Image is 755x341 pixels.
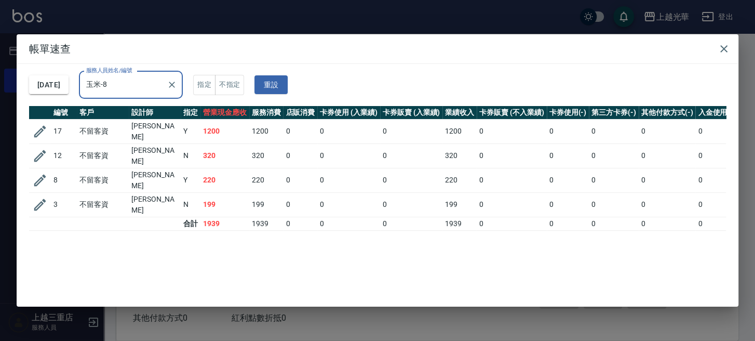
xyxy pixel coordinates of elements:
td: 0 [317,217,380,230]
td: 0 [589,192,639,217]
th: 業績收入 [442,106,477,120]
td: 不留客資 [77,192,129,217]
td: 0 [695,168,738,192]
label: 服務人員姓名/編號 [86,67,132,74]
td: Y [181,119,200,143]
td: 0 [477,119,546,143]
td: 0 [547,119,589,143]
td: 220 [249,168,284,192]
td: 199 [249,192,284,217]
td: 0 [547,217,589,230]
th: 其他付款方式(-) [639,106,696,120]
td: 17 [51,119,77,143]
button: Clear [165,77,179,92]
td: 0 [380,217,443,230]
th: 店販消費 [283,106,317,120]
th: 設計師 [129,106,181,120]
td: 不留客資 [77,168,129,192]
td: 0 [283,168,317,192]
td: [PERSON_NAME] [129,192,181,217]
td: 0 [380,143,443,168]
th: 入金使用(-) [695,106,738,120]
td: 0 [589,119,639,143]
td: 0 [283,192,317,217]
td: 1200 [249,119,284,143]
th: 卡券使用(-) [547,106,589,120]
td: 0 [317,143,380,168]
td: 0 [639,217,696,230]
th: 編號 [51,106,77,120]
td: 1200 [442,119,477,143]
td: 不留客資 [77,143,129,168]
td: 合計 [181,217,200,230]
h2: 帳單速查 [17,34,738,63]
td: 0 [380,168,443,192]
td: 0 [547,168,589,192]
td: 0 [283,143,317,168]
th: 客戶 [77,106,129,120]
td: 3 [51,192,77,217]
td: 1200 [200,119,249,143]
td: [PERSON_NAME] [129,119,181,143]
td: 0 [639,192,696,217]
td: 0 [589,143,639,168]
th: 服務消費 [249,106,284,120]
td: 0 [317,119,380,143]
td: 0 [477,168,546,192]
td: 0 [283,119,317,143]
td: 0 [547,143,589,168]
td: 0 [380,192,443,217]
td: 220 [200,168,249,192]
td: 320 [200,143,249,168]
td: 0 [639,168,696,192]
td: 0 [695,143,738,168]
td: 220 [442,168,477,192]
th: 卡券使用 (入業績) [317,106,380,120]
th: 卡券販賣 (入業績) [380,106,443,120]
td: 0 [283,217,317,230]
td: 0 [589,217,639,230]
td: Y [181,168,200,192]
td: 8 [51,168,77,192]
td: 0 [639,143,696,168]
td: 320 [249,143,284,168]
button: 不指定 [215,75,244,95]
td: 0 [380,119,443,143]
td: 1939 [442,217,477,230]
td: 不留客資 [77,119,129,143]
td: N [181,143,200,168]
td: 0 [695,217,738,230]
th: 第三方卡券(-) [589,106,639,120]
td: 0 [695,119,738,143]
td: N [181,192,200,217]
button: [DATE] [29,75,69,95]
th: 營業現金應收 [200,106,249,120]
td: 0 [477,192,546,217]
button: 重設 [254,75,288,95]
td: 1939 [249,217,284,230]
td: 199 [442,192,477,217]
td: 199 [200,192,249,217]
td: 0 [477,143,546,168]
td: 320 [442,143,477,168]
td: 12 [51,143,77,168]
td: 0 [317,192,380,217]
td: [PERSON_NAME] [129,143,181,168]
button: 指定 [193,75,215,95]
td: 0 [589,168,639,192]
td: 1939 [200,217,249,230]
td: 0 [317,168,380,192]
th: 指定 [181,106,200,120]
td: [PERSON_NAME] [129,168,181,192]
td: 0 [547,192,589,217]
th: 卡券販賣 (不入業績) [477,106,546,120]
td: 0 [695,192,738,217]
td: 0 [639,119,696,143]
td: 0 [477,217,546,230]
